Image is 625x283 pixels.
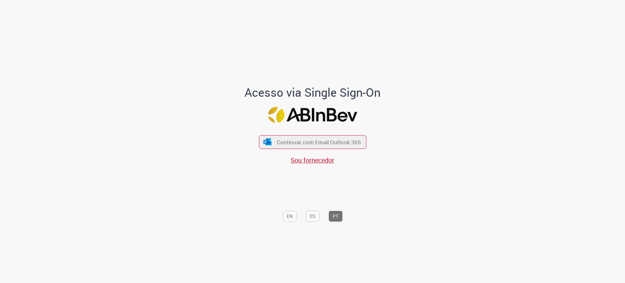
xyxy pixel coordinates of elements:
img: Logo ABInBev [268,107,357,123]
button: ícone Azure/Microsoft 360 Continuar com Email Outlook 365 [259,135,366,149]
img: ícone Azure/Microsoft 360 [263,138,272,145]
button: PT [328,211,342,222]
span: Continuar com Email Outlook 365 [277,138,361,146]
h1: Acesso via Single Sign-On [222,86,403,99]
button: ES [306,211,320,222]
a: Sou fornecedor [291,156,334,164]
button: EN [283,211,297,222]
